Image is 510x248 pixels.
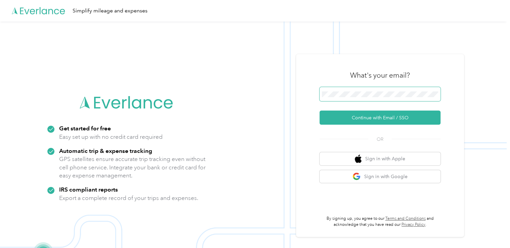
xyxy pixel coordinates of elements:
button: Continue with Email / SSO [320,111,440,125]
p: By signing up, you agree to our and acknowledge that you have read our . [320,216,440,228]
button: google logoSign in with Google [320,170,440,183]
p: Export a complete record of your trips and expenses. [59,194,198,202]
img: apple logo [355,155,362,163]
strong: Automatic trip & expense tracking [59,147,152,154]
strong: IRS compliant reports [59,186,118,193]
a: Terms and Conditions [385,216,426,221]
button: apple logoSign in with Apple [320,152,440,165]
p: GPS satellites ensure accurate trip tracking even without cell phone service. Integrate your bank... [59,155,206,180]
strong: Get started for free [59,125,111,132]
h3: What's your email? [350,71,410,80]
span: OR [368,136,392,143]
a: Privacy Policy [401,222,425,227]
div: Simplify mileage and expenses [73,7,147,15]
p: Easy set up with no credit card required [59,133,163,141]
img: google logo [352,172,361,181]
